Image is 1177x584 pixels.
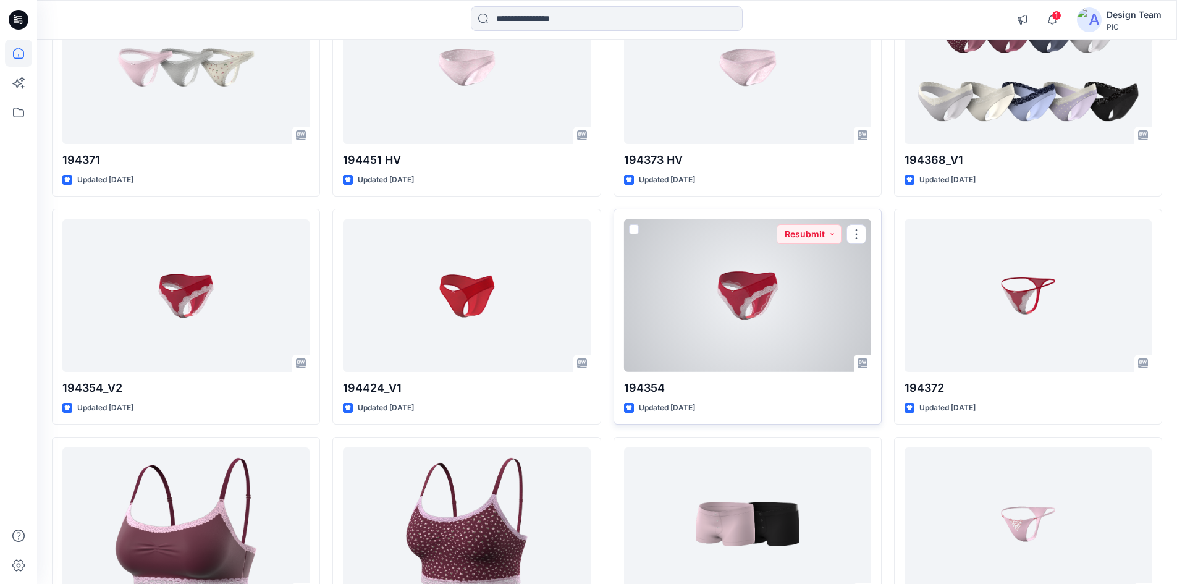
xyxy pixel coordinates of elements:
[358,402,414,415] p: Updated [DATE]
[358,174,414,187] p: Updated [DATE]
[77,174,133,187] p: Updated [DATE]
[343,151,590,169] p: 194451 HV
[919,174,976,187] p: Updated [DATE]
[343,379,590,397] p: 194424_V1
[624,151,871,169] p: 194373 HV
[62,379,310,397] p: 194354_V2
[1107,7,1162,22] div: Design Team
[62,219,310,372] a: 194354_V2
[77,402,133,415] p: Updated [DATE]
[919,402,976,415] p: Updated [DATE]
[1107,22,1162,32] div: PIC
[905,151,1152,169] p: 194368_V1
[639,174,695,187] p: Updated [DATE]
[639,402,695,415] p: Updated [DATE]
[905,219,1152,372] a: 194372
[1052,11,1061,20] span: 1
[624,379,871,397] p: 194354
[343,219,590,372] a: 194424_V1
[905,379,1152,397] p: 194372
[1077,7,1102,32] img: avatar
[624,219,871,372] a: 194354
[62,151,310,169] p: 194371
